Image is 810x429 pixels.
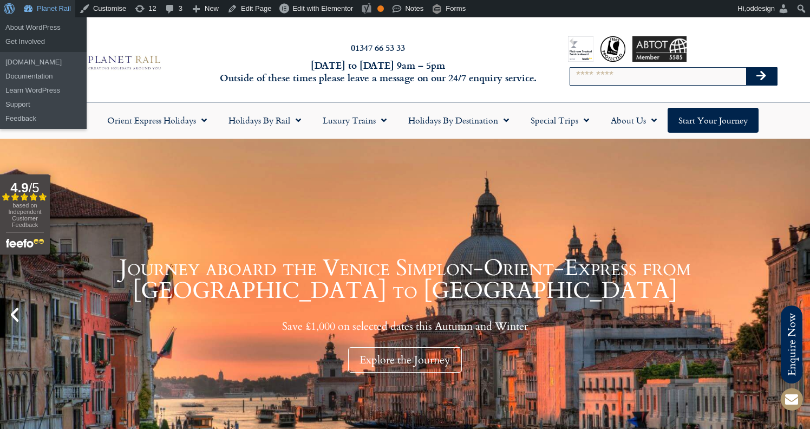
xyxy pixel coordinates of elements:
div: Previous slide [5,305,24,324]
nav: Menu [5,108,805,133]
a: Holidays by Destination [397,108,520,133]
div: Next slide [786,305,805,324]
a: Luxury Trains [312,108,397,133]
a: Special Trips [520,108,600,133]
div: Explore the Journey [348,347,462,373]
a: About Us [600,108,668,133]
span: Edit with Elementor [292,4,353,12]
span: oddesign [746,4,775,12]
a: Start your Journey [668,108,759,133]
h6: [DATE] to [DATE] 9am – 5pm Outside of these times please leave a message on our 24/7 enquiry serv... [219,59,537,84]
button: Search [746,68,778,85]
h1: Journey aboard the Venice Simplon-Orient-Express from [GEOGRAPHIC_DATA] to [GEOGRAPHIC_DATA] [27,257,783,302]
div: OK [377,5,384,12]
a: 01347 66 53 33 [351,41,405,54]
a: Orient Express Holidays [96,108,218,133]
a: Holidays by Rail [218,108,312,133]
p: Save £1,000 on selected dates this Autumn and Winter [27,320,783,333]
img: Planet Rail Train Holidays Logo [53,50,164,77]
